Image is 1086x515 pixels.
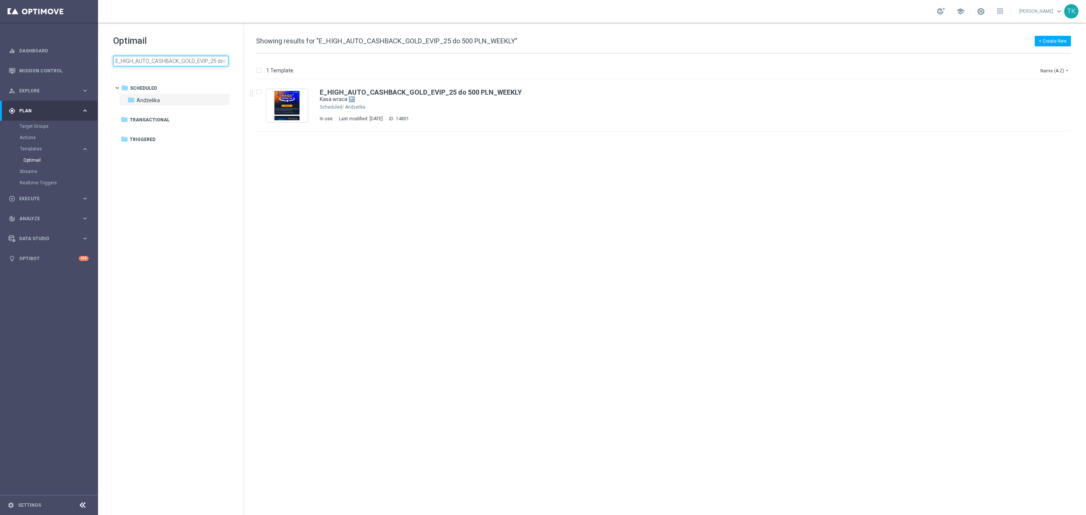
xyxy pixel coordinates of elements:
button: person_search Explore keyboard_arrow_right [8,88,89,94]
i: lightbulb [9,255,15,262]
div: Scheduled/Andżelika [345,104,1038,110]
div: In use [320,116,333,122]
button: Mission Control [8,68,89,74]
div: Analyze [9,215,81,222]
button: lightbulb Optibot +10 [8,256,89,262]
i: arrow_drop_down [1064,67,1070,74]
span: Triggered [130,136,155,143]
button: + Create New [1035,36,1071,46]
span: keyboard_arrow_down [1055,7,1063,15]
button: Data Studio keyboard_arrow_right [8,236,89,242]
i: person_search [9,87,15,94]
input: Search Template [113,56,229,66]
span: Templates [20,147,74,151]
a: [PERSON_NAME]keyboard_arrow_down [1019,6,1064,17]
i: play_circle_outline [9,195,15,202]
div: Scheduled/ [320,104,344,110]
i: keyboard_arrow_right [81,146,89,153]
div: Dashboard [9,41,89,61]
span: Analyze [19,216,81,221]
div: Streams [20,166,97,177]
i: folder [121,84,129,92]
i: folder [121,135,128,143]
div: Press SPACE to select this row. [248,80,1084,132]
div: TK [1064,4,1078,18]
div: Explore [9,87,81,94]
span: Transactional [130,116,170,123]
span: school [956,7,965,15]
button: equalizer Dashboard [8,48,89,54]
div: Actions [20,132,97,143]
button: play_circle_outline Execute keyboard_arrow_right [8,196,89,202]
span: Execute [19,196,81,201]
a: Streams [20,169,78,175]
div: Plan [9,107,81,114]
a: Target Groups [20,123,78,129]
a: Dashboard [19,41,89,61]
span: Plan [19,109,81,113]
div: ID: [386,116,409,122]
span: close [221,58,227,64]
span: Scheduled [130,85,157,92]
i: folder [127,96,135,104]
i: track_changes [9,215,15,222]
span: Andżelika [137,97,160,104]
i: keyboard_arrow_right [81,215,89,222]
a: Mission Control [19,61,89,81]
b: E_HIGH_AUTO_CASHBACK_GOLD_EVIP_25 do 500 PLN_WEEKLY [320,88,522,96]
div: Templates [20,147,81,151]
i: keyboard_arrow_right [81,235,89,242]
div: Execute [9,195,81,202]
div: Mission Control [9,61,89,81]
i: folder [121,116,128,123]
a: Optibot [19,248,79,268]
div: Data Studio [9,235,81,242]
div: Target Groups [20,121,97,132]
span: Showing results for "E_HIGH_AUTO_CASHBACK_GOLD_EVIP_25 do 500 PLN_WEEKLY" [256,37,517,45]
i: equalizer [9,48,15,54]
a: Optimail [23,157,78,163]
h1: Optimail [113,35,229,47]
button: track_changes Analyze keyboard_arrow_right [8,216,89,222]
div: Last modified: [DATE] [336,116,386,122]
span: Explore [19,89,81,93]
button: Templates keyboard_arrow_right [20,146,89,152]
div: Optimail [23,155,97,166]
div: 14801 [396,116,409,122]
p: 1 Template [266,67,293,74]
span: Data Studio [19,236,81,241]
i: keyboard_arrow_right [81,107,89,114]
i: keyboard_arrow_right [81,195,89,202]
div: Templates [20,143,97,166]
a: Realtime Triggers [20,180,78,186]
div: Optibot [9,248,89,268]
a: E_HIGH_AUTO_CASHBACK_GOLD_EVIP_25 do 500 PLN_WEEKLY [320,89,522,96]
button: gps_fixed Plan keyboard_arrow_right [8,108,89,114]
a: Actions [20,135,78,141]
i: settings [8,502,14,509]
div: +10 [79,256,89,261]
div: Realtime Triggers [20,177,97,189]
a: Settings [18,503,41,507]
div: Kasa wraca 🔙 [320,96,1038,103]
img: 14801.jpeg [268,91,306,120]
button: Name (A-Z)arrow_drop_down [1040,66,1071,75]
i: gps_fixed [9,107,15,114]
a: Kasa wraca 🔙 [320,96,1021,103]
i: keyboard_arrow_right [81,87,89,94]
